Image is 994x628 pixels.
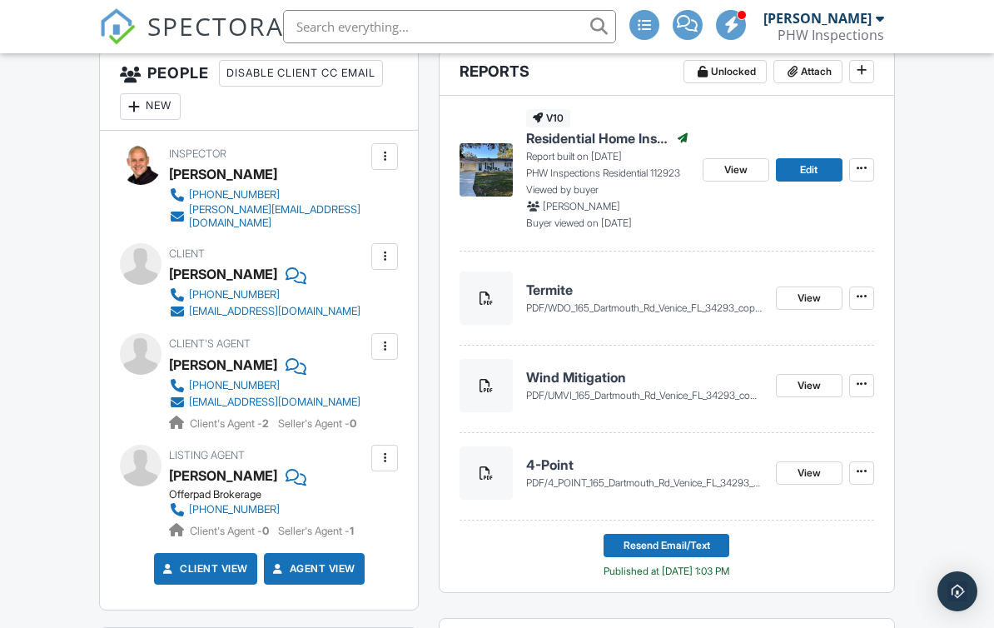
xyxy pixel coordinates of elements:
[350,417,356,430] strong: 0
[190,417,271,430] span: Client's Agent -
[169,501,340,518] a: [PHONE_NUMBER]
[189,203,367,230] div: [PERSON_NAME][EMAIL_ADDRESS][DOMAIN_NAME]
[169,449,245,461] span: Listing Agent
[189,503,280,516] div: [PHONE_NUMBER]
[169,162,277,187] div: [PERSON_NAME]
[169,287,360,303] a: [PHONE_NUMBER]
[169,247,205,260] span: Client
[120,93,181,120] div: New
[169,147,226,160] span: Inspector
[937,571,977,611] div: Open Intercom Messenger
[763,10,872,27] div: [PERSON_NAME]
[169,187,367,203] a: [PHONE_NUMBER]
[169,203,367,230] a: [PERSON_NAME][EMAIL_ADDRESS][DOMAIN_NAME]
[350,525,354,537] strong: 1
[189,288,280,302] div: [PHONE_NUMBER]
[189,396,360,409] div: [EMAIL_ADDRESS][DOMAIN_NAME]
[189,305,360,318] div: [EMAIL_ADDRESS][DOMAIN_NAME]
[283,10,616,43] input: Search everything...
[99,22,284,57] a: SPECTORA
[169,303,360,320] a: [EMAIL_ADDRESS][DOMAIN_NAME]
[169,463,277,488] a: [PERSON_NAME]
[169,488,354,501] div: Offerpad Brokerage
[169,352,277,377] a: [PERSON_NAME]
[778,27,884,43] div: PHW Inspections
[147,8,284,43] span: SPECTORA
[219,60,383,87] div: Disable Client CC Email
[262,417,269,430] strong: 2
[270,561,355,577] a: Agent View
[99,8,136,45] img: The Best Home Inspection Software - Spectora
[169,377,360,394] a: [PHONE_NUMBER]
[278,417,356,430] span: Seller's Agent -
[189,188,280,202] div: [PHONE_NUMBER]
[169,337,251,350] span: Client's Agent
[169,394,360,411] a: [EMAIL_ADDRESS][DOMAIN_NAME]
[262,525,269,537] strong: 0
[160,561,248,577] a: Client View
[278,525,354,537] span: Seller's Agent -
[169,262,277,287] div: [PERSON_NAME]
[189,379,280,392] div: [PHONE_NUMBER]
[100,50,418,131] h3: People
[190,525,271,537] span: Client's Agent -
